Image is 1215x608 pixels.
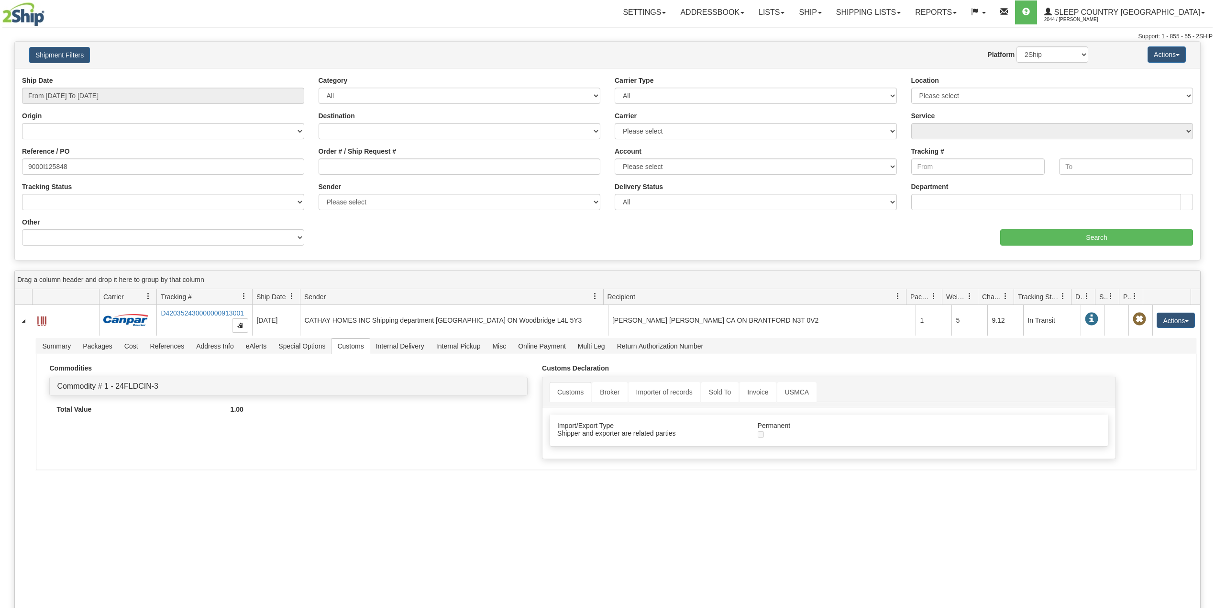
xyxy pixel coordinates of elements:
span: Sender [304,292,326,302]
span: Delivery Status [1075,292,1083,302]
a: Lists [751,0,792,24]
span: Cost [119,338,144,354]
span: Pickup Not Assigned [1133,313,1146,326]
a: Broker [592,382,627,402]
a: Label [37,312,46,327]
input: Search [1000,229,1193,246]
span: Internal Delivery [370,338,430,354]
strong: Commodities [49,364,92,372]
button: Shipment Filters [29,47,90,63]
a: Carrier filter column settings [140,288,156,304]
button: Copy to clipboard [232,318,248,333]
a: Recipient filter column settings [890,288,906,304]
td: 9.12 [987,305,1023,336]
span: Sleep Country [GEOGRAPHIC_DATA] [1052,8,1200,16]
span: Shipment Issues [1099,292,1107,302]
a: Weight filter column settings [961,288,978,304]
span: Internal Pickup [431,338,486,354]
div: Import/Export Type [550,422,751,429]
a: Tracking # filter column settings [236,288,252,304]
input: From [911,158,1045,175]
a: Tracking Status filter column settings [1055,288,1071,304]
div: grid grouping header [15,270,1200,289]
img: 14 - Canpar [103,314,148,326]
a: Settings [616,0,673,24]
div: Support: 1 - 855 - 55 - 2SHIP [2,33,1213,41]
label: Service [911,111,935,121]
label: Ship Date [22,76,53,85]
td: [PERSON_NAME] [PERSON_NAME] CA ON BRANTFORD N3T 0V2 [608,305,916,336]
label: Carrier Type [615,76,653,85]
a: Packages filter column settings [926,288,942,304]
a: Sender filter column settings [587,288,603,304]
span: References [144,338,190,354]
span: eAlerts [240,338,273,354]
label: Origin [22,111,42,121]
span: Tracking # [161,292,192,302]
span: Summary [36,338,77,354]
a: Commodity # 1 - 24FLDCIN-3 [57,382,158,390]
a: USMCA [777,382,817,402]
label: Department [911,182,949,191]
a: Delivery Status filter column settings [1079,288,1095,304]
span: Address Info [190,338,240,354]
a: Collapse [19,316,28,326]
label: Location [911,76,939,85]
span: Special Options [273,338,331,354]
a: Addressbook [673,0,751,24]
div: Permanent [751,422,997,429]
label: Carrier [615,111,637,121]
span: Packages [77,338,118,354]
label: Account [615,146,641,156]
a: Ship Date filter column settings [284,288,300,304]
a: Reports [908,0,964,24]
label: Tracking # [911,146,944,156]
span: Charge [982,292,1002,302]
label: Platform [987,50,1015,59]
a: Ship [792,0,828,24]
label: Tracking Status [22,182,72,191]
strong: Customs Declaration [542,364,609,372]
span: Return Authorization Number [611,338,709,354]
span: Misc [486,338,512,354]
div: Shipper and exporter are related parties [550,429,751,437]
button: Actions [1148,46,1186,63]
label: Order # / Ship Request # [319,146,397,156]
td: 5 [951,305,987,336]
a: Customs [550,382,591,402]
span: Ship Date [256,292,286,302]
input: To [1059,158,1193,175]
td: In Transit [1023,305,1081,336]
label: Reference / PO [22,146,70,156]
a: Charge filter column settings [997,288,1014,304]
img: logo2044.jpg [2,2,44,26]
span: Online Payment [512,338,572,354]
span: Packages [910,292,930,302]
a: Sleep Country [GEOGRAPHIC_DATA] 2044 / [PERSON_NAME] [1037,0,1212,24]
iframe: chat widget [1193,255,1214,353]
span: Multi Leg [572,338,611,354]
span: Tracking Status [1018,292,1060,302]
label: Other [22,217,40,227]
button: Actions [1157,313,1195,328]
span: In Transit [1085,313,1098,326]
td: 1 [916,305,951,336]
label: Destination [319,111,355,121]
a: Shipment Issues filter column settings [1103,288,1119,304]
a: Shipping lists [829,0,908,24]
strong: 1.00 [231,405,243,413]
a: Sold To [701,382,739,402]
span: Pickup Status [1123,292,1131,302]
a: D420352430000000913001 [161,309,244,317]
label: Category [319,76,348,85]
a: Pickup Status filter column settings [1127,288,1143,304]
label: Delivery Status [615,182,663,191]
span: 2044 / [PERSON_NAME] [1044,15,1116,24]
a: Invoice [740,382,776,402]
label: Sender [319,182,341,191]
span: Customs [331,338,369,354]
td: CATHAY HOMES INC Shipping department [GEOGRAPHIC_DATA] ON Woodbridge L4L 5Y3 [300,305,608,336]
strong: Total Value [56,405,91,413]
span: Carrier [103,292,124,302]
a: Importer of records [629,382,700,402]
